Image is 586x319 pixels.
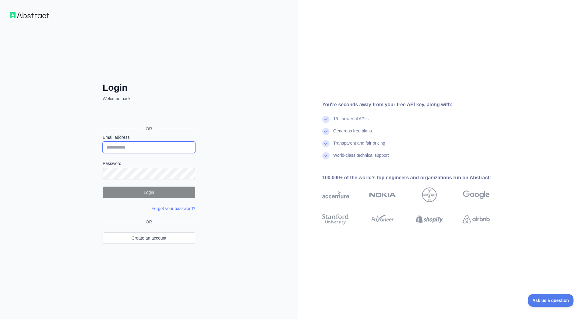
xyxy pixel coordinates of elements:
img: check mark [322,140,330,147]
label: Password [103,160,195,167]
img: shopify [416,212,443,226]
iframe: Toggle Customer Support [528,294,574,307]
img: stanford university [322,212,349,226]
iframe: Sign in with Google Button [100,108,197,122]
img: google [463,188,490,202]
div: You're seconds away from your free API key, along with: [322,101,509,108]
img: bayer [422,188,437,202]
a: Create an account [103,232,195,244]
div: World-class technical support [333,152,389,164]
img: airbnb [463,212,490,226]
div: 15+ powerful API's [333,116,369,128]
img: check mark [322,128,330,135]
a: Forgot your password? [152,206,195,211]
span: OR [143,219,155,225]
span: OR [141,126,157,132]
img: check mark [322,152,330,159]
div: 100,000+ of the world's top engineers and organizations run on Abstract: [322,174,509,181]
img: nokia [369,188,396,202]
div: Transparent and fair pricing [333,140,385,152]
p: Welcome back [103,96,195,102]
img: accenture [322,188,349,202]
img: check mark [322,116,330,123]
button: Login [103,187,195,198]
label: Email address [103,134,195,140]
div: Generous free plans [333,128,372,140]
img: payoneer [369,212,396,226]
img: Workflow [10,12,49,18]
h2: Login [103,82,195,93]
